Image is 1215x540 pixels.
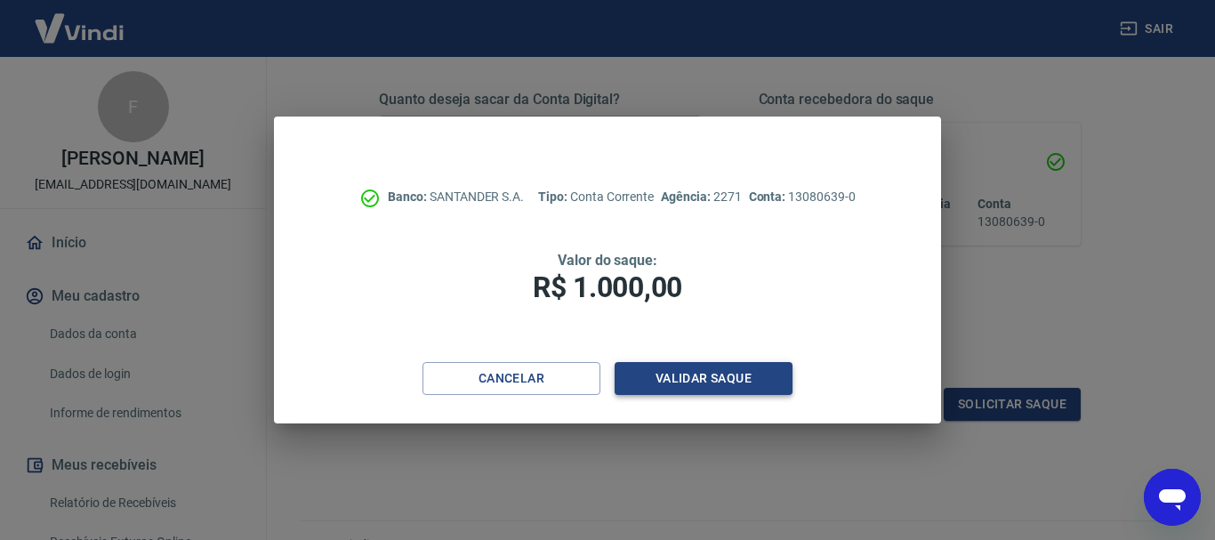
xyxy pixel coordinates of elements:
[615,362,793,395] button: Validar saque
[749,189,789,204] span: Conta:
[388,189,430,204] span: Banco:
[558,252,657,269] span: Valor do saque:
[422,362,600,395] button: Cancelar
[533,270,682,304] span: R$ 1.000,00
[538,189,570,204] span: Tipo:
[661,189,713,204] span: Agência:
[538,188,654,206] p: Conta Corrente
[388,188,524,206] p: SANTANDER S.A.
[749,188,856,206] p: 13080639-0
[661,188,741,206] p: 2271
[1144,469,1201,526] iframe: Botão para abrir a janela de mensagens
